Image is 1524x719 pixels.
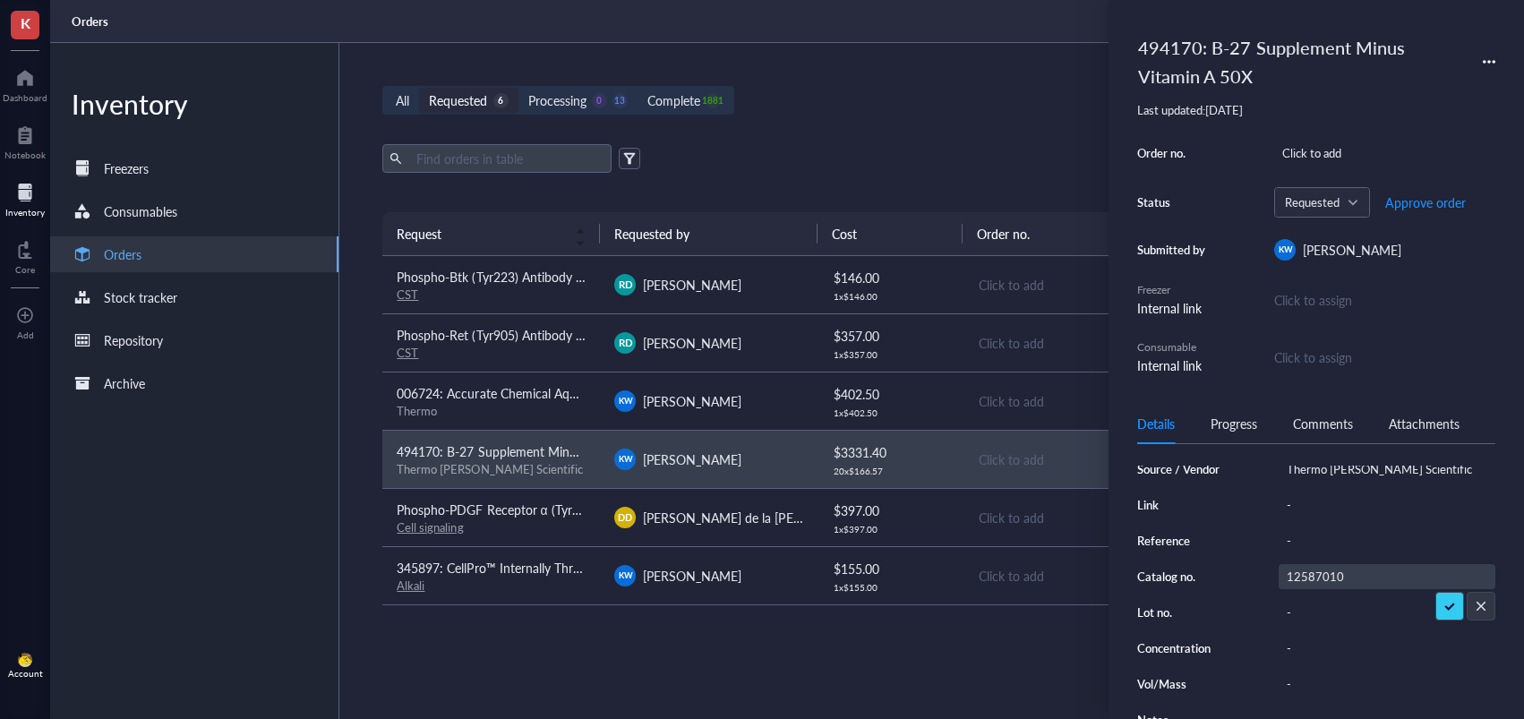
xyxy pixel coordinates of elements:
span: [PERSON_NAME] [643,392,741,410]
div: Vol/Mass [1137,676,1229,692]
div: Reference [1137,533,1229,549]
a: Archive [50,365,338,401]
div: Details [1137,414,1175,433]
div: 1 x $ 146.00 [834,291,948,302]
button: Approve order [1384,188,1467,217]
div: Freezer [1137,282,1209,298]
a: Consumables [50,193,338,229]
div: - [1279,600,1495,625]
div: - [1279,528,1495,553]
span: KW [618,569,632,582]
a: Alkali [397,577,424,594]
div: 1 x $ 402.50 [834,407,948,418]
div: 13 [612,93,628,108]
span: [PERSON_NAME] [643,276,741,294]
th: Cost [818,212,963,255]
div: - [1279,636,1495,661]
div: Click to add [979,275,1166,295]
div: $ 3331.40 [834,442,948,462]
span: 494170: B-27 Supplement Minus Vitamin A 50X [397,442,664,460]
span: DD [618,510,632,525]
a: Orders [72,13,112,30]
td: Click to add [963,430,1180,488]
div: Thermo [PERSON_NAME] Scientific [397,461,586,477]
div: $ 146.00 [834,268,948,287]
div: Click to add [979,391,1166,411]
span: 345897: CellPro™ Internally Threaded Cryovials 2.0mL [397,559,697,577]
div: Inventory [5,207,45,218]
div: 1 x $ 155.00 [834,582,948,593]
span: Phospho-PDGF Receptor α (Tyr754) (23B2) Rabbit mAb #2992 [397,501,746,518]
div: 1 x $ 357.00 [834,349,948,360]
div: Dashboard [3,92,47,103]
td: Click to add [963,372,1180,430]
div: - [1279,672,1495,697]
span: [PERSON_NAME] [643,567,741,585]
a: Notebook [4,121,46,160]
img: da48f3c6-a43e-4a2d-aade-5eac0d93827f.jpeg [18,653,32,667]
div: Link [1137,497,1229,513]
div: Requested [429,90,487,110]
div: 0 [592,93,607,108]
a: Repository [50,322,338,358]
div: All [396,90,409,110]
div: Status [1137,194,1209,210]
span: Requested [1285,194,1356,210]
th: Request [382,212,600,255]
div: Consumables [104,201,177,221]
div: 6 [493,93,509,108]
div: Concentration [1137,640,1229,656]
span: KW [618,395,632,407]
span: Request [397,224,564,244]
div: $ 155.00 [834,559,948,578]
div: Click to add [979,508,1166,527]
a: Cell signaling [397,518,463,535]
div: Click to add [979,333,1166,353]
div: segmented control [382,86,733,115]
div: 20 x $ 166.57 [834,466,948,476]
div: Order no. [1137,145,1209,161]
td: Click to add [963,546,1180,604]
div: Click to add [1274,141,1495,166]
div: Thermo [397,403,586,419]
div: Account [8,668,43,679]
span: 006724: Accurate Chemical AquaClean, Microbiocidal Additive, 250mL [397,384,787,402]
span: [PERSON_NAME] [1303,241,1401,259]
div: - [1279,492,1495,518]
div: 494170: B-27 Supplement Minus Vitamin A 50X [1130,29,1472,95]
span: Approve order [1385,195,1466,210]
div: Click to add [979,566,1166,586]
td: Click to add [963,488,1180,546]
span: [PERSON_NAME] de la [PERSON_NAME] [643,509,873,526]
td: Click to add [963,313,1180,372]
div: 1881 [706,93,721,108]
div: Add [17,330,34,340]
span: [PERSON_NAME] [643,450,741,468]
div: 1 x $ 397.00 [834,524,948,535]
div: Thermo [PERSON_NAME] Scientific [1279,457,1495,482]
a: Orders [50,236,338,272]
div: Repository [104,330,163,350]
a: Inventory [5,178,45,218]
div: Inventory [50,86,338,122]
span: Phospho-Ret (Tyr905) Antibody #3221 [397,326,611,344]
div: Internal link [1137,355,1209,375]
a: Dashboard [3,64,47,103]
div: $ 402.50 [834,384,948,404]
div: Source / Vendor [1137,461,1229,477]
div: Click to assign [1274,347,1495,367]
div: Submitted by [1137,242,1209,258]
div: Attachments [1389,414,1460,433]
div: Click to add [979,449,1166,469]
div: Core [15,264,35,275]
div: Catalog no. [1137,569,1229,585]
span: RD [618,335,632,350]
div: Last updated: [DATE] [1137,102,1495,118]
th: Order no. [963,212,1180,255]
span: KW [1278,244,1292,256]
div: Progress [1211,414,1257,433]
th: Requested by [600,212,818,255]
div: $ 357.00 [834,326,948,346]
a: Stock tracker [50,279,338,315]
div: Archive [104,373,145,393]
